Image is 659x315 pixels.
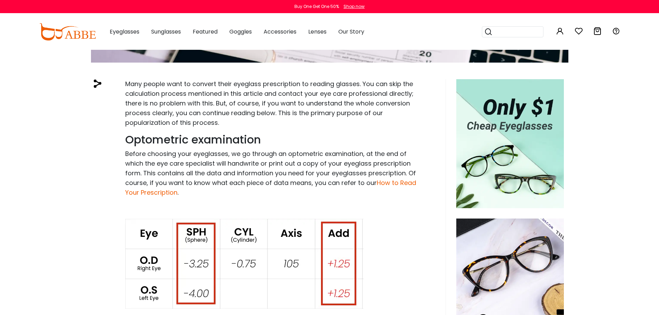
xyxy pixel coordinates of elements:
span: Our Story [338,28,364,36]
img: prescription [125,219,364,309]
span: Accessories [264,28,296,36]
p: Many people want to convert their eyeglass prescription to reading glasses. You can skip the calc... [125,79,422,128]
span: Sunglasses [151,28,181,36]
div: Buy One Get One 50% [294,3,339,10]
a: cat eye glasses [456,279,564,287]
p: Before choosing your eyeglasses, we go through an optometric examination, at the end of which the... [125,149,422,197]
a: How to Read Your Prescription [125,178,416,197]
span: Lenses [308,28,327,36]
span: Goggles [229,28,252,36]
span: Eyeglasses [110,28,139,36]
span: Featured [193,28,218,36]
h2: Optometric examination [125,133,422,146]
img: abbeglasses.com [39,23,96,40]
a: Shop now [340,3,365,9]
div: Shop now [344,3,365,10]
a: cheap glasses [456,139,564,147]
img: cheap glasses [456,79,564,208]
